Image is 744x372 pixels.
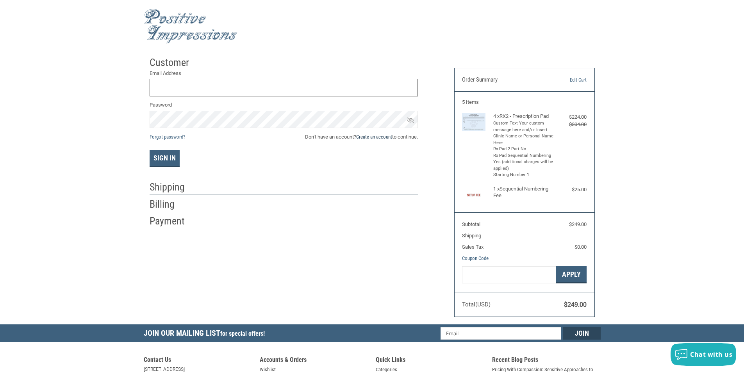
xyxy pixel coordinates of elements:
label: Password [150,101,418,109]
span: $249.00 [569,221,587,227]
h5: Contact Us [144,356,252,366]
h3: Order Summary [462,76,547,84]
li: Starting Number 1 [493,172,554,178]
li: Rx Pad 2 Part No [493,146,554,153]
span: $0.00 [575,244,587,250]
a: Coupon Code [462,255,489,261]
a: Forgot password? [150,134,185,140]
input: Email [441,327,561,340]
h2: Shipping [150,181,195,194]
li: Custom Text Your custom message here and/or Insert Clinic Name or Personal Name Here [493,120,554,146]
span: $249.00 [564,301,587,308]
button: Chat with us [671,343,736,366]
span: Chat with us [690,350,732,359]
button: Apply [556,266,587,284]
li: Rx Pad Sequential Numbering Yes (additional charges will be applied) [493,153,554,172]
h4: 4 x RX2 - Prescription Pad [493,113,554,119]
h2: Customer [150,56,195,69]
h5: Accounts & Orders [260,356,368,366]
span: Don’t have an account? to continue. [305,133,418,141]
h2: Payment [150,215,195,228]
input: Gift Certificate or Coupon Code [462,266,556,284]
span: for special offers! [220,330,265,337]
span: Sales Tax [462,244,484,250]
span: -- [583,233,587,239]
h2: Billing [150,198,195,211]
span: Total (USD) [462,301,491,308]
img: Positive Impressions [144,9,237,44]
label: Email Address [150,69,418,77]
a: Edit Cart [547,76,587,84]
div: $224.00 [555,113,587,121]
div: $304.00 [555,121,587,128]
a: Create an account [356,134,392,140]
button: Sign In [150,150,180,167]
span: Subtotal [462,221,480,227]
h5: Quick Links [376,356,484,366]
h5: Join Our Mailing List [144,324,269,344]
h5: Recent Blog Posts [492,356,601,366]
input: Join [563,327,601,340]
div: $25.00 [555,186,587,194]
h4: 1 x Sequential Numbering Fee [493,186,554,199]
h3: 5 Items [462,99,587,105]
span: Shipping [462,233,481,239]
